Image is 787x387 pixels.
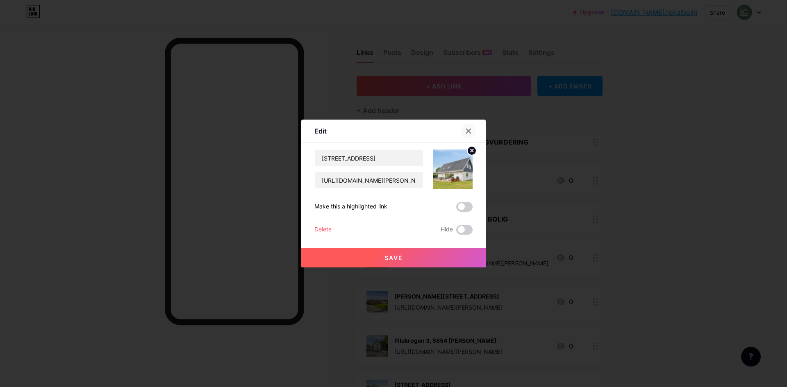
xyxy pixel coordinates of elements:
[384,254,403,261] span: Save
[301,248,486,267] button: Save
[314,126,327,136] div: Edit
[314,202,387,212] div: Make this a highlighted link
[441,225,453,235] span: Hide
[314,225,332,235] div: Delete
[315,150,423,166] input: Title
[433,149,473,189] img: link_thumbnail
[315,172,423,188] input: URL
